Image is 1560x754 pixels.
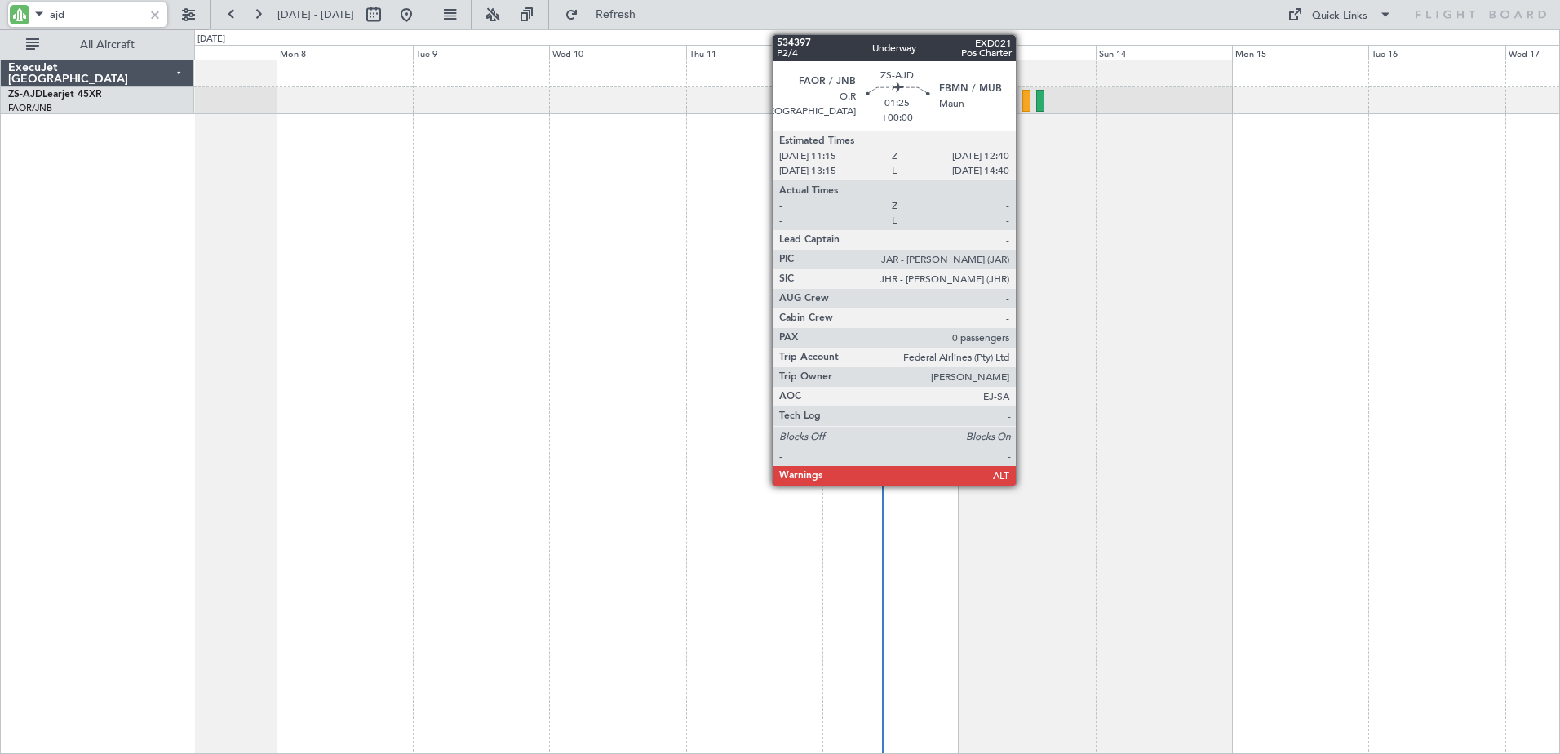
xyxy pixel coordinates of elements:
span: ZS-AJD [8,90,42,100]
div: Tue 9 [413,45,549,60]
a: FAOR/JNB [8,102,52,114]
button: Refresh [557,2,655,28]
a: ZS-AJDLearjet 45XR [8,90,102,100]
button: All Aircraft [18,32,177,58]
div: Fri 12 [822,45,959,60]
div: Sun 14 [1096,45,1232,60]
div: Quick Links [1312,8,1367,24]
span: All Aircraft [42,39,172,51]
button: Quick Links [1279,2,1400,28]
div: Sat 13 [959,45,1095,60]
span: [DATE] - [DATE] [277,7,354,22]
div: [DATE] [197,33,225,47]
input: A/C (Reg. or Type) [50,2,144,27]
div: Mon 8 [277,45,413,60]
div: Tue 16 [1368,45,1505,60]
div: Sun 7 [140,45,276,60]
div: Wed 10 [549,45,685,60]
div: Mon 15 [1232,45,1368,60]
div: Thu 11 [686,45,822,60]
span: Refresh [582,9,650,20]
